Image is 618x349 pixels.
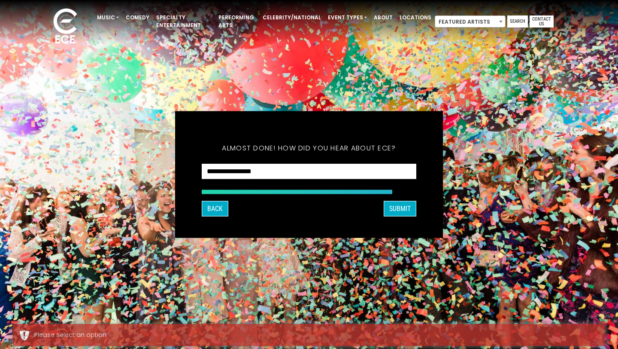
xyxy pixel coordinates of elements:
a: Event Types [324,10,370,25]
span: Featured Artists [435,16,505,28]
img: ece_new_logo_whitev2-1.png [44,6,87,48]
a: Music [94,10,122,25]
select: How did you hear about ECE [202,164,416,180]
span: Featured Artists [435,15,506,28]
a: Comedy [122,10,153,25]
a: Contact Us [530,15,554,28]
a: Celebrity/National [259,10,324,25]
div: Please select an option [34,331,599,340]
button: SUBMIT [384,201,416,217]
a: Locations [396,10,435,25]
a: About [370,10,396,25]
a: Performing Arts [215,10,259,33]
h5: Almost done! How did you hear about ECE? [202,133,416,164]
button: Back [202,201,228,217]
a: Search [507,15,528,28]
a: Specialty Entertainment [153,10,215,33]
